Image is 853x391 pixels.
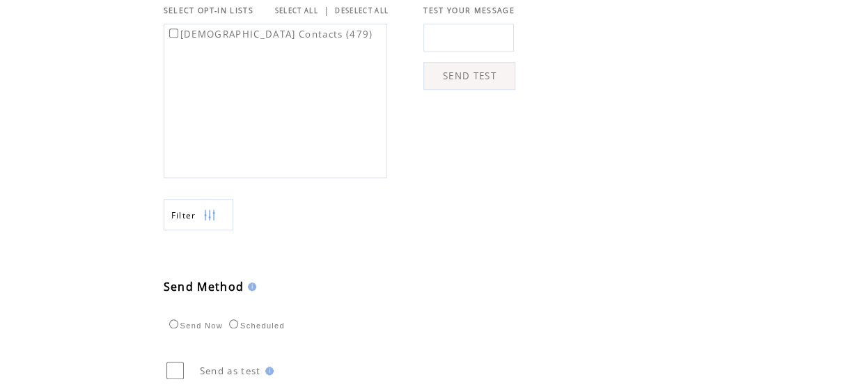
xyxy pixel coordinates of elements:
[200,365,261,377] span: Send as test
[226,321,285,330] label: Scheduled
[171,209,196,221] span: Show filters
[261,367,274,375] img: help.gif
[166,28,373,40] label: [DEMOGRAPHIC_DATA] Contacts (479)
[275,6,318,15] a: SELECT ALL
[164,199,233,230] a: Filter
[423,62,515,90] a: SEND TEST
[229,319,238,328] input: Scheduled
[203,200,216,231] img: filters.png
[164,6,253,15] span: SELECT OPT-IN LISTS
[324,4,329,17] span: |
[164,279,244,294] span: Send Method
[423,6,515,15] span: TEST YOUR MESSAGE
[244,282,256,291] img: help.gif
[335,6,389,15] a: DESELECT ALL
[166,321,223,330] label: Send Now
[169,29,178,38] input: [DEMOGRAPHIC_DATA] Contacts (479)
[169,319,178,328] input: Send Now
